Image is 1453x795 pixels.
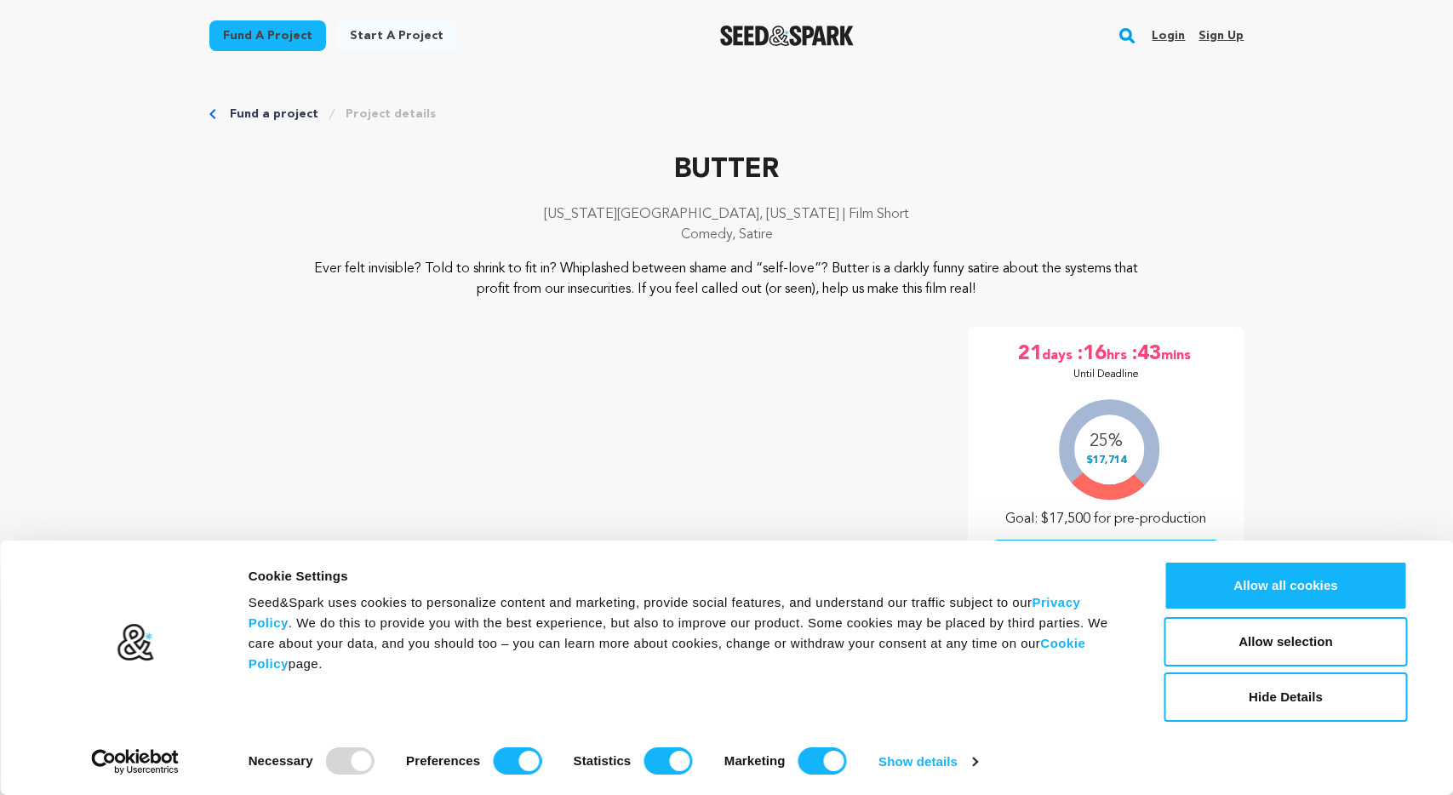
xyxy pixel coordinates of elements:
[1107,340,1130,368] span: hrs
[209,20,326,51] a: Fund a project
[1042,340,1076,368] span: days
[1073,368,1139,381] p: Until Deadline
[724,753,786,768] strong: Marketing
[1152,22,1185,49] a: Login
[60,749,209,775] a: Usercentrics Cookiebot - opens in a new window
[336,20,457,51] a: Start a project
[209,204,1244,225] p: [US_STATE][GEOGRAPHIC_DATA], [US_STATE] | Film Short
[406,753,480,768] strong: Preferences
[1130,340,1161,368] span: :43
[1018,340,1042,368] span: 21
[209,150,1244,191] p: BUTTER
[720,26,854,46] img: Seed&Spark Logo Dark Mode
[312,259,1141,300] p: Ever felt invisible? Told to shrink to fit in? Whiplashed between shame and “self-love”? Butter i...
[1164,561,1408,610] button: Allow all cookies
[230,106,318,123] a: Fund a project
[988,540,1224,570] button: Make A Pledge
[209,225,1244,245] p: Comedy, Satire
[116,623,154,662] img: logo
[209,106,1244,123] div: Breadcrumb
[1164,617,1408,666] button: Allow selection
[1076,340,1107,368] span: :16
[249,566,1126,586] div: Cookie Settings
[574,753,632,768] strong: Statistics
[1164,672,1408,722] button: Hide Details
[249,753,313,768] strong: Necessary
[249,592,1126,674] div: Seed&Spark uses cookies to personalize content and marketing, provide social features, and unders...
[1161,340,1194,368] span: mins
[346,106,436,123] a: Project details
[1198,22,1244,49] a: Sign up
[878,749,977,775] a: Show details
[720,26,854,46] a: Seed&Spark Homepage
